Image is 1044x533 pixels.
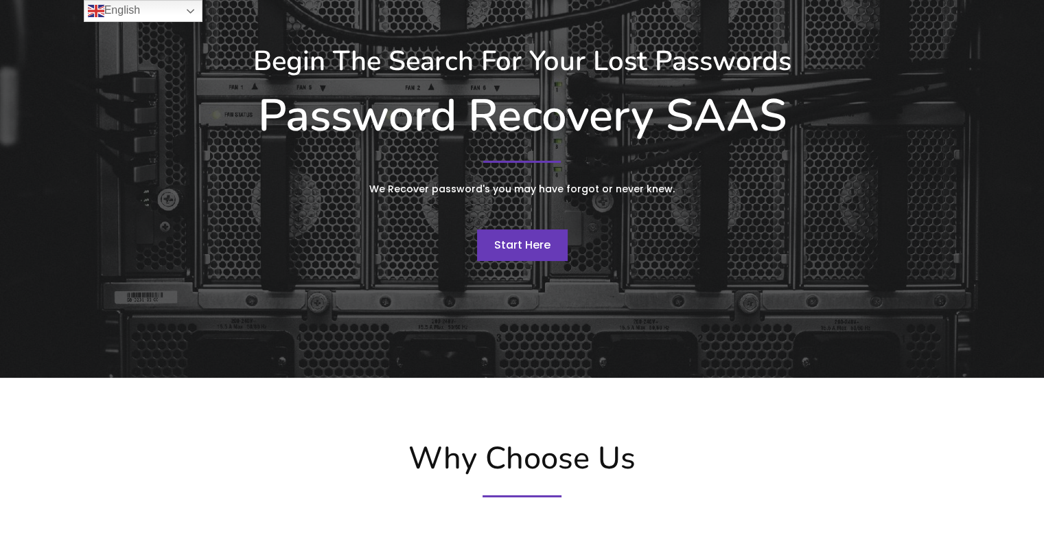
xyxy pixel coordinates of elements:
h3: Begin The Search For Your Lost Passwords [135,45,910,78]
h2: Why Choose Us [128,440,917,477]
p: We Recover password's you may have forgot or never knew. [265,181,780,198]
span: Start Here [494,237,550,253]
a: Start Here [477,229,568,261]
h1: Password Recovery SAAS [135,89,910,143]
img: en [88,3,104,19]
